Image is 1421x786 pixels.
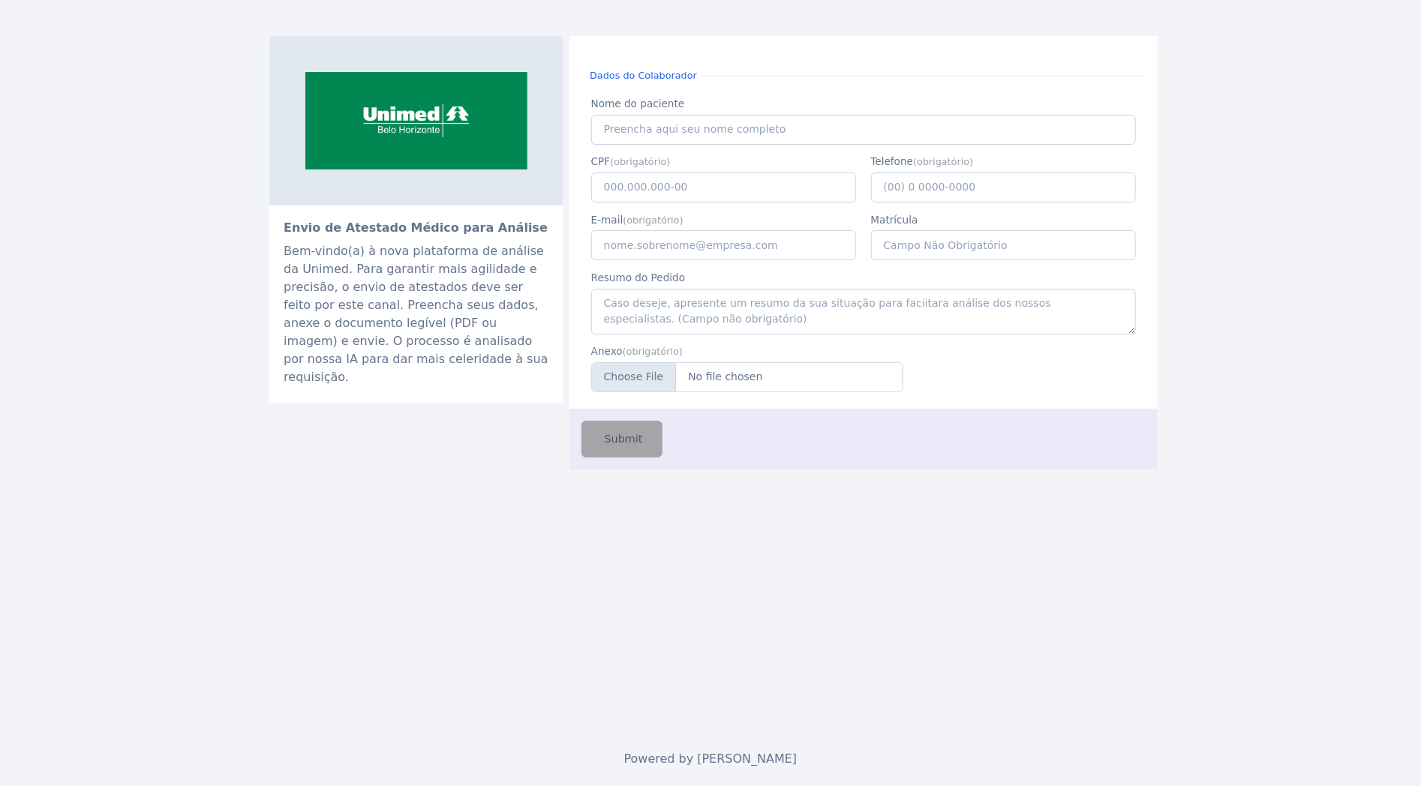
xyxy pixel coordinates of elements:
[591,270,1136,285] label: Resumo do Pedido
[591,115,1136,145] input: Preencha aqui seu nome completo
[591,172,857,202] input: 000.000.000-00
[913,156,973,167] small: (obrigatório)
[591,362,903,392] input: Anexe-se aqui seu atestado (PDF ou Imagem)
[591,230,857,260] input: nome.sobrenome@empresa.com
[591,96,1136,111] label: Nome do paciente
[584,68,703,82] small: Dados do Colaborador
[284,242,549,386] div: Bem-vindo(a) à nova plataforma de análise da Unimed. Para garantir mais agilidade e precisão, o e...
[871,212,1137,227] label: Matrícula
[591,154,857,169] label: CPF
[871,230,1137,260] input: Campo Não Obrigatório
[284,220,549,236] h2: Envio de Atestado Médico para Análise
[269,36,563,205] img: sistemaocemg.coop.br-unimed-bh-e-eleita-a-melhor-empresa-de-planos-de-saude-do-brasil-giro-2.png
[623,214,683,226] small: (obrigatório)
[624,751,798,766] span: Powered by [PERSON_NAME]
[591,343,903,358] label: Anexo
[623,346,683,357] small: (obrigatório)
[591,212,857,227] label: E-mail
[871,172,1137,202] input: (00) 0 0000-0000
[871,154,1137,169] label: Telefone
[610,156,670,167] small: (obrigatório)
